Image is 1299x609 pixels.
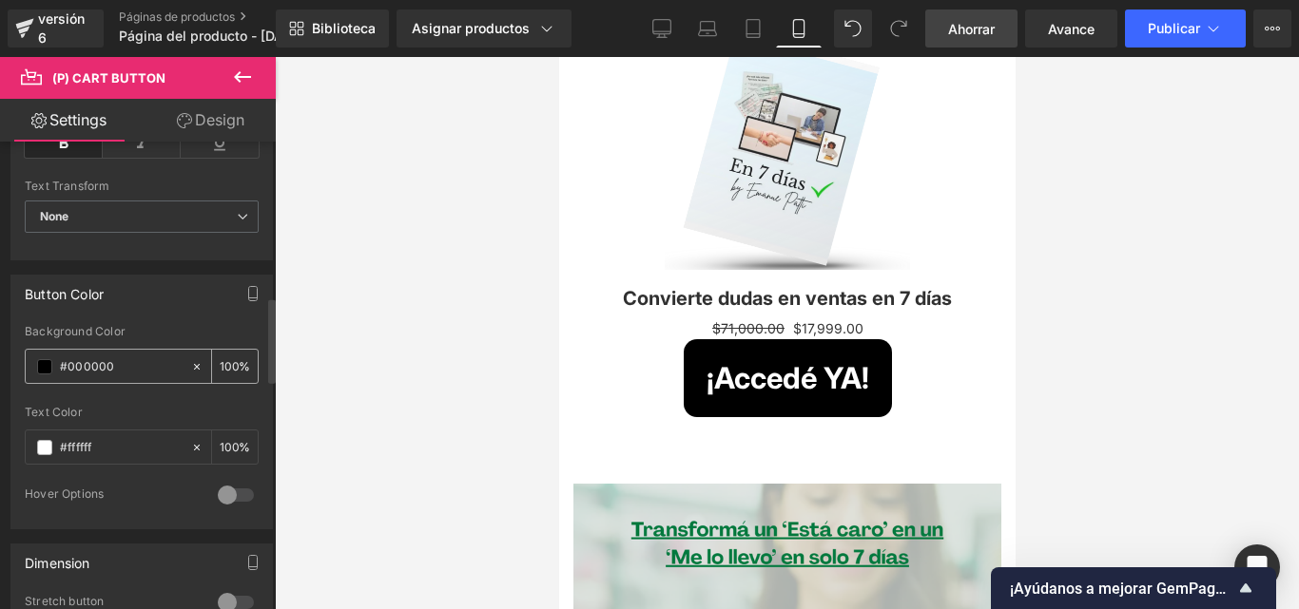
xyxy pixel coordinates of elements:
div: Dimension [25,544,90,571]
font: Páginas de productos [119,10,235,24]
font: Publicar [1148,20,1200,36]
div: Hover Options [25,486,199,506]
button: Mostrar encuesta - ¡Ayúdanos a mejorar GemPages! [1010,577,1257,599]
button: Deshacer [834,10,872,48]
a: Avance [1025,10,1117,48]
a: Tableta [730,10,776,48]
input: Color [60,437,182,458]
a: De oficina [639,10,685,48]
a: Móvil [776,10,822,48]
div: Text Transform [25,180,259,193]
font: $71,000.00 [153,263,225,279]
font: Asignar productos [412,20,530,36]
input: Color [60,356,182,377]
div: Button Color [25,276,104,302]
a: Páginas de productos [119,10,338,25]
button: ¡Accedé YA! [125,282,333,360]
font: Página del producto - [DATE] 10:50:36 [119,28,362,44]
div: % [212,350,258,383]
a: versión 6 [8,10,104,48]
font: $17,999.00 [234,263,304,279]
a: Convierte dudas en ventas en 7 días [64,230,393,253]
b: None [40,209,69,223]
font: ¡Accedé YA! [147,303,310,338]
button: Más [1253,10,1291,48]
div: Abrir Intercom Messenger [1234,544,1280,590]
a: Nueva Biblioteca [276,10,389,48]
button: Publicar [1125,10,1246,48]
font: versión 6 [38,10,85,46]
div: Text Color [25,406,259,419]
font: Avance [1048,21,1095,37]
div: Background Color [25,325,259,338]
font: ¡Ayúdanos a mejorar GemPages! [1010,580,1235,598]
a: Computadora portátil [685,10,730,48]
font: Ahorrar [948,21,995,37]
span: (P) Cart Button [52,70,165,86]
div: % [212,430,258,464]
font: Biblioteca [312,20,376,36]
a: Design [142,99,280,142]
button: Rehacer [880,10,918,48]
